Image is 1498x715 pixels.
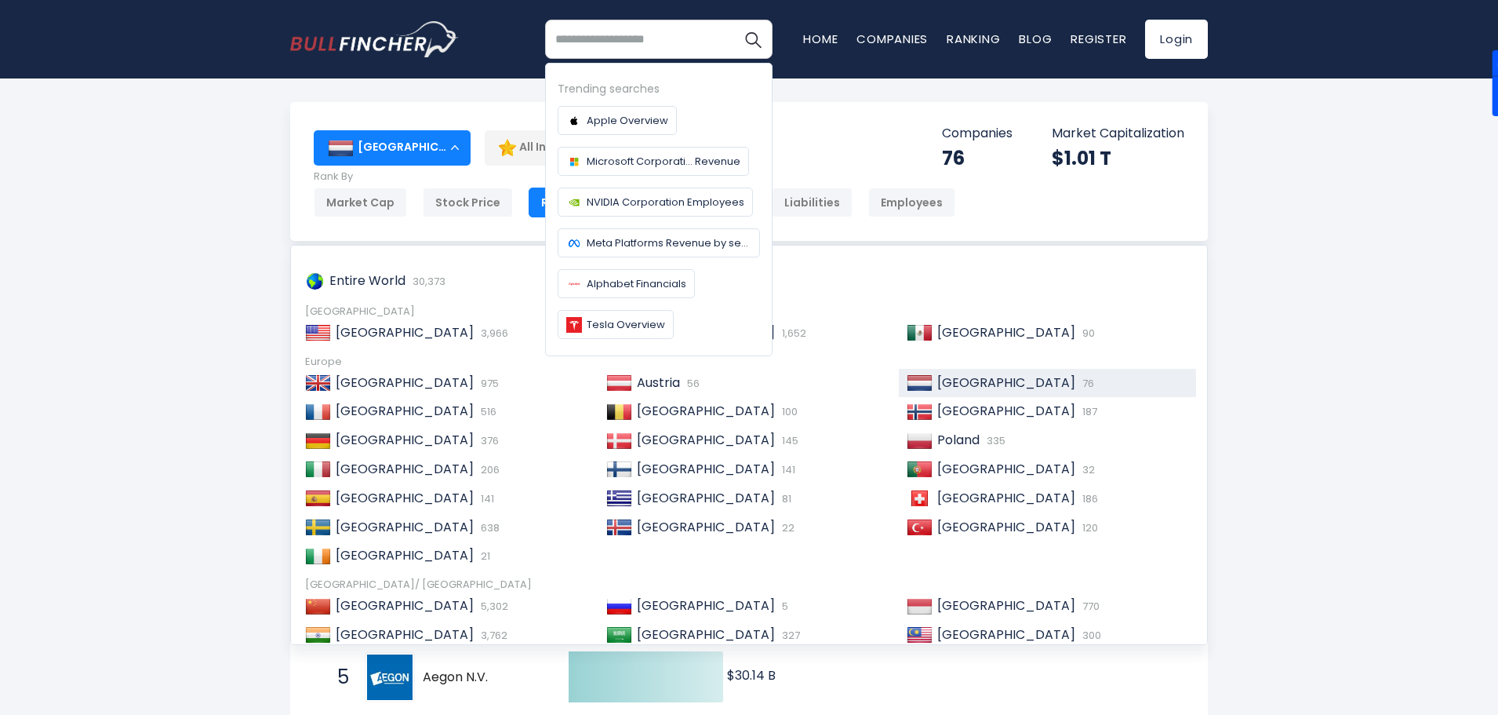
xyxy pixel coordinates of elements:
span: 90 [1078,326,1095,341]
span: 327 [778,628,800,643]
div: [GEOGRAPHIC_DATA]/ [GEOGRAPHIC_DATA] [305,578,1193,592]
div: Trending searches [558,80,760,98]
text: $30.14 B [727,666,776,684]
span: [GEOGRAPHIC_DATA] [637,626,775,644]
span: [GEOGRAPHIC_DATA] [937,596,1075,615]
span: [GEOGRAPHIC_DATA] [937,374,1075,392]
div: 76 [942,146,1013,170]
a: Ranking [947,31,1000,47]
span: 300 [1078,628,1101,643]
span: [GEOGRAPHIC_DATA] [637,518,775,536]
span: Entire World [329,272,405,290]
img: Company logo [566,154,582,170]
span: 206 [477,462,500,477]
span: 30,373 [409,274,445,289]
span: 145 [778,433,798,448]
span: [GEOGRAPHIC_DATA] [637,460,775,478]
span: 186 [1078,491,1098,506]
span: [GEOGRAPHIC_DATA] [336,546,474,564]
span: [GEOGRAPHIC_DATA] [336,489,474,507]
span: [GEOGRAPHIC_DATA] [637,323,775,341]
span: 5 [329,664,345,691]
a: Blog [1019,31,1052,47]
div: Market Cap [314,188,407,217]
img: Company logo [566,317,582,333]
span: 22 [778,520,794,535]
span: 141 [778,462,795,477]
span: 3,762 [477,628,507,643]
span: 187 [1078,404,1097,419]
span: 56 [683,376,700,391]
p: Rank By [314,170,955,184]
img: Company logo [566,235,582,251]
span: NVIDIA Corporation Employees [587,194,744,210]
a: Login [1145,20,1208,59]
span: [GEOGRAPHIC_DATA] [937,460,1075,478]
img: Company logo [566,276,582,292]
span: Tesla Overview [587,316,665,333]
span: 376 [477,433,499,448]
span: 21 [477,549,490,564]
span: Microsoft Corporati... Revenue [587,153,740,170]
span: [GEOGRAPHIC_DATA] [336,518,474,536]
div: Europe [305,356,1193,369]
a: Go to homepage [290,21,459,57]
div: [GEOGRAPHIC_DATA] [314,130,471,165]
span: 335 [983,433,1005,448]
span: [GEOGRAPHIC_DATA] [336,626,474,644]
span: [GEOGRAPHIC_DATA] [336,323,474,341]
span: [GEOGRAPHIC_DATA] [637,402,775,420]
span: [GEOGRAPHIC_DATA] [937,323,1075,341]
span: 32 [1078,462,1095,477]
span: 120 [1078,520,1098,535]
span: [GEOGRAPHIC_DATA] [937,626,1075,644]
a: Meta Platforms Revenue by segment [558,228,760,257]
a: Companies [856,31,928,47]
span: 975 [477,376,499,391]
span: Poland [937,431,980,449]
span: 5 [778,599,788,614]
span: [GEOGRAPHIC_DATA] [336,596,474,615]
span: [GEOGRAPHIC_DATA] [637,431,775,449]
button: Search [733,20,773,59]
span: Apple Overview [587,112,668,129]
img: Company logo [566,195,582,210]
div: Revenue [529,188,602,217]
a: Home [803,31,838,47]
span: 100 [778,404,798,419]
div: $1.01 T [1052,146,1184,170]
span: [GEOGRAPHIC_DATA] [637,489,775,507]
span: 76 [1078,376,1094,391]
span: Aegon N.V. [423,669,541,686]
span: [GEOGRAPHIC_DATA] [336,431,474,449]
span: Austria [637,374,680,392]
img: Aegon N.V. [367,655,413,700]
span: 638 [477,520,500,535]
span: Alphabet Financials [587,275,686,292]
div: [GEOGRAPHIC_DATA] [305,305,1193,319]
span: [GEOGRAPHIC_DATA] [336,402,474,420]
a: Microsoft Corporati... Revenue [558,147,749,176]
a: Alphabet Financials [558,269,695,298]
span: [GEOGRAPHIC_DATA] [637,596,775,615]
span: 141 [477,491,494,506]
a: Apple Overview [558,106,677,135]
img: Company logo [566,113,582,129]
p: Companies [942,126,1013,142]
span: [GEOGRAPHIC_DATA] [937,489,1075,507]
img: bullfincher logo [290,21,459,57]
span: 5,302 [477,599,508,614]
span: 81 [778,491,791,506]
span: 770 [1078,599,1100,614]
span: [GEOGRAPHIC_DATA] [937,402,1075,420]
div: Employees [868,188,955,217]
span: 3,966 [477,326,508,341]
span: 1,652 [778,326,806,341]
span: [GEOGRAPHIC_DATA] [937,518,1075,536]
span: [GEOGRAPHIC_DATA] [336,374,474,392]
div: Stock Price [423,188,513,217]
span: [GEOGRAPHIC_DATA] [336,460,474,478]
a: NVIDIA Corporation Employees [558,188,753,217]
div: All Industries [485,130,759,166]
div: Liabilities [772,188,853,217]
